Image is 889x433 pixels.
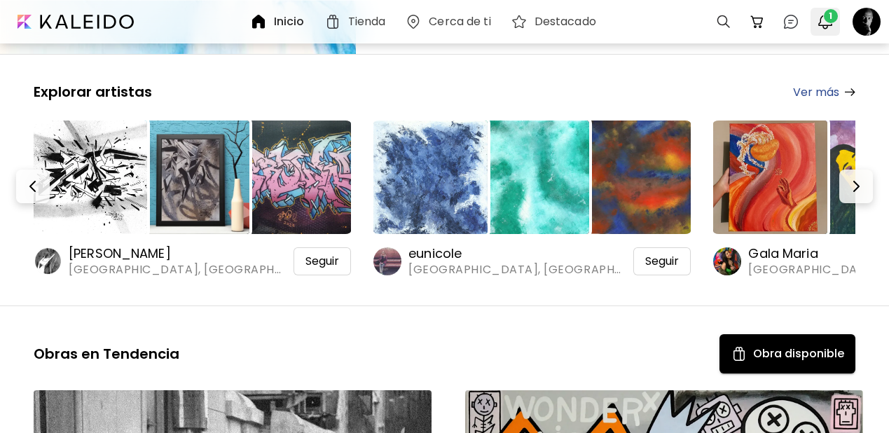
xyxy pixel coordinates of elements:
a: Destacado [511,13,602,30]
a: Cerca de ti [405,13,496,30]
button: Prev-button [16,170,50,203]
img: chatIcon [783,13,799,30]
div: Seguir [633,247,691,275]
span: Seguir [305,254,339,268]
img: https://cdn.kaleido.art/CDN/Artwork/50282/Thumbnail/large.webp?updated=232012 [373,121,487,234]
a: Ver más [793,83,855,101]
a: Tienda [324,13,392,30]
button: bellIcon1 [813,10,837,34]
div: Seguir [294,247,351,275]
h5: Explorar artistas [34,83,152,101]
img: bellIcon [817,13,834,30]
h5: Obras en Tendencia [34,345,179,363]
img: https://cdn.kaleido.art/CDN/Artwork/34201/Thumbnail/large.webp?updated=161214 [713,121,827,234]
span: 1 [824,9,838,23]
img: cart [749,13,766,30]
h6: eunicole [408,245,623,262]
h6: Tienda [348,16,386,27]
button: Available ArtObra disponible [719,334,855,373]
span: [GEOGRAPHIC_DATA], [GEOGRAPHIC_DATA] [69,262,283,277]
a: https://cdn.kaleido.art/CDN/Artwork/50282/Thumbnail/large.webp?updated=232012https://cdn.kaleido.... [373,118,691,277]
span: [GEOGRAPHIC_DATA], [GEOGRAPHIC_DATA] [408,262,623,277]
h5: Obra disponible [753,345,844,362]
img: Available Art [731,345,747,362]
img: https://cdn.kaleido.art/CDN/Artwork/174923/Thumbnail/medium.webp?updated=775657 [237,121,351,234]
img: https://cdn.kaleido.art/CDN/Artwork/50278/Thumbnail/medium.webp?updated=231999 [577,121,691,234]
a: Inicio [250,13,310,30]
h6: Cerca de ti [429,16,490,27]
span: Seguir [645,254,679,268]
img: https://cdn.kaleido.art/CDN/Artwork/50285/Thumbnail/medium.webp?updated=232021 [476,121,589,234]
img: Prev-button [25,178,41,195]
img: Next-button [848,178,864,195]
a: https://cdn.kaleido.art/CDN/Artwork/175495/Thumbnail/large.webp?updated=777791https://cdn.kaleido... [34,118,351,277]
img: arrow-right [845,88,855,96]
h6: [PERSON_NAME] [69,245,283,262]
h6: Inicio [274,16,305,27]
img: https://cdn.kaleido.art/CDN/Artwork/174869/Thumbnail/medium.webp?updated=775358 [135,121,249,234]
button: Next-button [839,170,873,203]
img: https://cdn.kaleido.art/CDN/Artwork/175495/Thumbnail/large.webp?updated=777791 [34,121,147,234]
h6: Destacado [535,16,596,27]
